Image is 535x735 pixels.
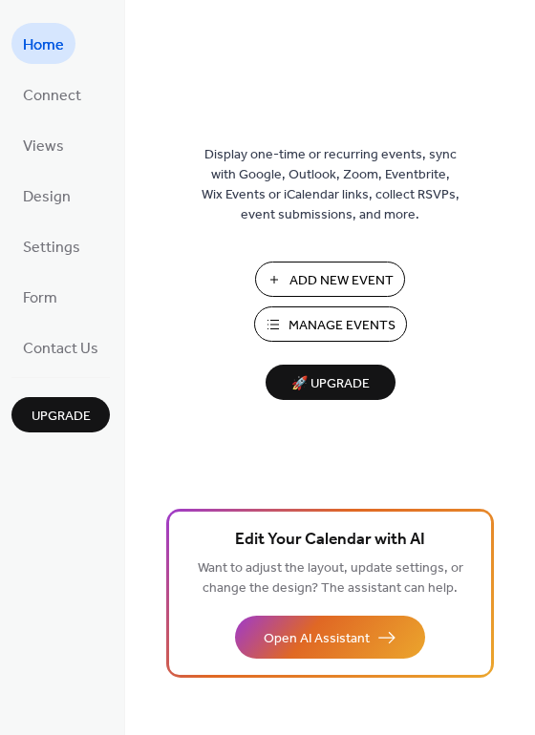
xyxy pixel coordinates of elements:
[11,23,75,64] a: Home
[266,365,396,400] button: 🚀 Upgrade
[11,326,110,367] a: Contact Us
[289,316,396,336] span: Manage Events
[255,262,405,297] button: Add New Event
[289,271,394,291] span: Add New Event
[11,175,82,216] a: Design
[235,616,425,659] button: Open AI Assistant
[264,629,370,649] span: Open AI Assistant
[23,182,71,212] span: Design
[23,233,80,262] span: Settings
[198,556,463,601] span: Want to adjust the layout, update settings, or change the design? The assistant can help.
[11,276,69,317] a: Form
[277,371,384,397] span: 🚀 Upgrade
[23,283,57,313] span: Form
[11,225,92,266] a: Settings
[11,397,110,432] button: Upgrade
[254,306,407,342] button: Manage Events
[23,81,81,111] span: Connect
[11,124,75,165] a: Views
[32,407,91,427] span: Upgrade
[235,527,425,554] span: Edit Your Calendar with AI
[23,31,64,60] span: Home
[23,334,98,364] span: Contact Us
[202,145,460,225] span: Display one-time or recurring events, sync with Google, Outlook, Zoom, Eventbrite, Wix Events or ...
[23,132,64,161] span: Views
[11,73,93,115] a: Connect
